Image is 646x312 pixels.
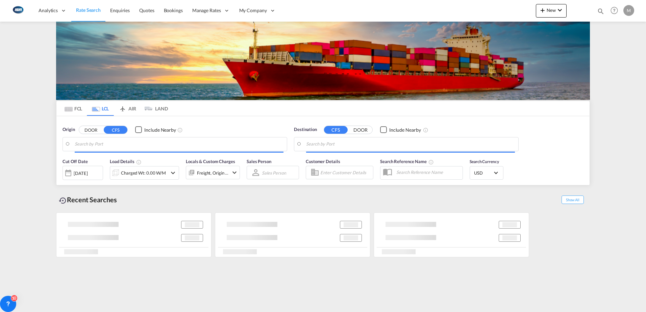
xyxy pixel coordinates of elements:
button: CFS [104,126,127,134]
md-checkbox: Checkbox No Ink [135,126,176,133]
span: Search Currency [470,159,499,164]
md-icon: icon-airplane [119,105,127,110]
div: Charged Wt: 0.00 W/Micon-chevron-down [110,166,179,180]
span: Quotes [139,7,154,13]
md-icon: icon-backup-restore [59,197,67,205]
input: Search by Port [75,139,283,149]
span: Origin [63,126,75,133]
img: LCL+%26+FCL+BACKGROUND.png [56,22,590,100]
md-icon: icon-chevron-down [230,168,239,177]
md-icon: icon-plus 400-fg [539,6,547,14]
div: [DATE] [74,170,88,176]
button: DOOR [349,126,372,134]
span: Cut Off Date [63,159,88,164]
input: Search by Port [306,139,515,149]
md-checkbox: Checkbox No Ink [380,126,421,133]
div: Freight Origin Destination [197,168,229,178]
md-icon: icon-chevron-down [556,6,564,14]
div: Include Nearby [144,127,176,133]
div: Origin DOOR CFS Checkbox No InkUnchecked: Ignores neighbouring ports when fetching rates.Checked ... [56,116,590,214]
div: Help [608,5,623,17]
button: CFS [324,126,348,134]
div: Recent Searches [56,192,120,207]
span: Manage Rates [192,7,221,14]
img: 1aa151c0c08011ec8d6f413816f9a227.png [10,3,25,18]
md-icon: icon-magnify [597,7,604,15]
span: My Company [239,7,267,14]
md-icon: Unchecked: Ignores neighbouring ports when fetching rates.Checked : Includes neighbouring ports w... [177,127,183,133]
md-tab-item: LAND [141,101,168,116]
div: M [623,5,634,16]
input: Enter Customer Details [320,167,371,178]
span: Analytics [39,7,58,14]
span: Show All [562,196,584,204]
md-icon: icon-chevron-down [169,169,177,177]
input: Search Reference Name [393,167,463,177]
span: Destination [294,126,317,133]
md-select: Select Currency: $ USDUnited States Dollar [473,168,500,178]
button: icon-plus 400-fgNewicon-chevron-down [536,4,567,18]
div: [DATE] [63,166,103,180]
span: Customer Details [306,159,340,164]
md-select: Sales Person [261,168,287,178]
button: DOOR [79,126,103,134]
md-icon: Unchecked: Ignores neighbouring ports when fetching rates.Checked : Includes neighbouring ports w... [423,127,428,133]
span: Bookings [164,7,183,13]
md-icon: Chargeable Weight [136,159,142,165]
span: Search Reference Name [380,159,434,164]
span: Rate Search [76,7,101,13]
md-tab-item: AIR [114,101,141,116]
span: Enquiries [110,7,130,13]
span: Load Details [110,159,142,164]
div: Freight Origin Destinationicon-chevron-down [186,166,240,179]
div: Charged Wt: 0.00 W/M [121,168,166,178]
span: Help [608,5,620,16]
span: New [539,7,564,13]
span: Locals & Custom Charges [186,159,235,164]
md-icon: Your search will be saved by the below given name [428,159,434,165]
md-pagination-wrapper: Use the left and right arrow keys to navigate between tabs [60,101,168,116]
div: icon-magnify [597,7,604,18]
span: Sales Person [247,159,271,164]
div: Include Nearby [389,127,421,133]
md-tab-item: FCL [60,101,87,116]
span: USD [474,170,493,176]
md-tab-item: LCL [87,101,114,116]
md-datepicker: Select [63,179,68,188]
